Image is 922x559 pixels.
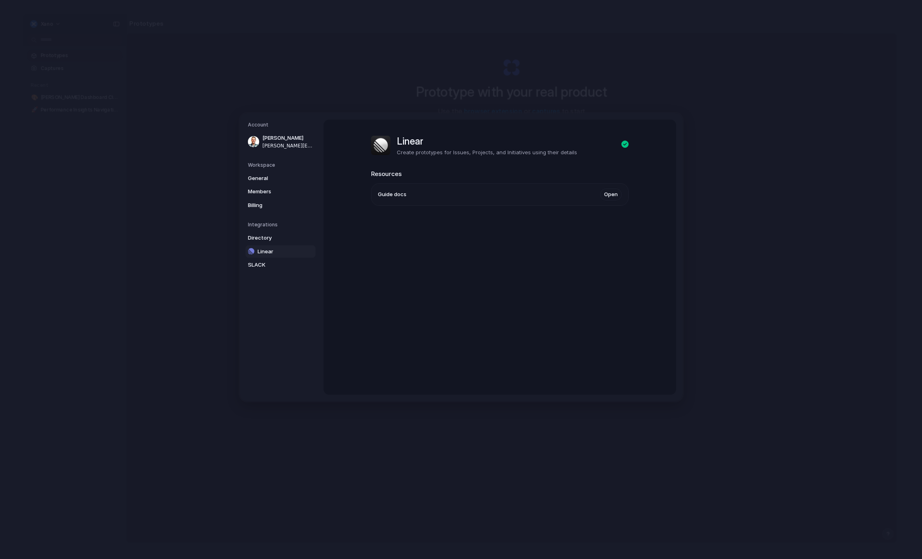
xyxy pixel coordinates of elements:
[262,142,314,149] span: [PERSON_NAME][EMAIL_ADDRESS][DOMAIN_NAME]
[245,132,316,152] a: [PERSON_NAME][PERSON_NAME][EMAIL_ADDRESS][DOMAIN_NAME]
[378,190,406,199] span: Guide docs
[245,185,316,198] a: Members
[245,259,316,271] a: SLACK
[248,174,299,182] span: General
[397,134,577,149] h1: Linear
[258,247,309,255] span: Linear
[248,234,299,242] span: Directory
[397,149,577,157] p: Create prototypes for Issues, Projects, and Initiatives using their details
[262,134,314,142] span: [PERSON_NAME]
[371,169,629,178] h2: Resources
[248,221,316,228] h5: Integrations
[248,261,299,269] span: SLACK
[245,199,316,211] a: Billing
[248,161,316,168] h5: Workspace
[245,245,316,258] a: Linear
[248,121,316,128] h5: Account
[600,188,622,201] a: Open
[245,172,316,184] a: General
[248,188,299,196] span: Members
[248,201,299,209] span: Billing
[245,232,316,244] a: Directory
